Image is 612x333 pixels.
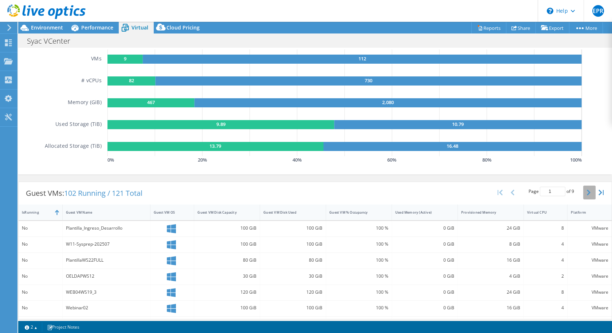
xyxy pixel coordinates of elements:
svg: \n [547,8,553,14]
a: Reports [471,22,506,33]
div: No [22,224,59,232]
div: Guest VM OS [154,210,182,215]
a: Project Notes [42,322,85,332]
div: VMware [571,272,608,280]
div: 100 % [329,256,388,264]
div: 4 [527,304,564,312]
text: 0 % [107,156,114,163]
text: 10.79 [452,121,464,127]
span: EPR [592,5,604,17]
div: Guest VM Disk Used [263,210,314,215]
span: 9 [572,188,574,194]
div: Webinar02 [66,304,147,312]
h1: Syac VCenter [24,37,82,45]
div: 100 % [329,224,388,232]
div: 4 [527,240,564,248]
text: 9 [124,55,126,62]
div: 24 GiB [461,288,520,296]
text: 730 [365,77,372,84]
div: 0 GiB [395,224,454,232]
div: No [22,240,59,248]
div: 80 GiB [263,256,322,264]
div: Guest VM % Occupancy [329,210,380,215]
div: 100 % [329,272,388,280]
div: VMware [571,224,608,232]
div: 100 % [329,288,388,296]
text: 20 % [198,156,207,163]
div: PlantillaWS22FULL [66,256,147,264]
div: 0 GiB [395,256,454,264]
div: VMware [571,240,608,248]
div: 0 GiB [395,240,454,248]
div: No [22,288,59,296]
div: W11-Sysprep-202507 [66,240,147,248]
text: 82 [129,77,134,84]
text: 60 % [388,156,397,163]
text: 467 [147,99,155,106]
div: Virtual CPU [527,210,556,215]
div: No [22,256,59,264]
span: Cloud Pricing [166,24,200,31]
div: VMware [571,256,608,264]
div: VMware [571,304,608,312]
text: 16.48 [447,143,459,149]
div: 16 GiB [461,256,520,264]
div: 24 GiB [461,224,520,232]
div: 100 GiB [263,240,322,248]
text: 2,080 [382,99,394,106]
div: 8 GiB [461,240,520,248]
div: 4 GiB [461,272,520,280]
h5: # vCPUs [81,76,102,86]
h5: Used Storage (TiB) [55,120,102,129]
div: 120 GiB [197,288,256,296]
div: 30 GiB [197,272,256,280]
div: No [22,304,59,312]
text: 13.79 [210,143,221,149]
div: 100 GiB [263,304,322,312]
div: 16 GiB [461,304,520,312]
text: 80 % [482,156,491,163]
div: Guest VMs: [19,182,150,205]
div: 100 GiB [197,240,256,248]
div: Guest VM Name [66,210,138,215]
span: Virtual [132,24,148,31]
h5: Memory (GiB) [68,98,102,107]
div: Used Memory (Active) [395,210,446,215]
text: 100 % [570,156,582,163]
div: 100 GiB [197,224,256,232]
div: 8 [527,224,564,232]
div: 8 [527,288,564,296]
div: 2 [527,272,564,280]
a: 2 [20,322,42,332]
a: More [569,22,603,33]
span: Environment [31,24,63,31]
div: Provisioned Memory [461,210,511,215]
div: 100 % [329,240,388,248]
svg: GaugeChartPercentageAxisTexta [107,156,585,163]
div: 100 GiB [263,224,322,232]
div: 80 GiB [197,256,256,264]
div: 4 [527,256,564,264]
a: Export [535,22,569,33]
text: 9.89 [216,121,225,127]
span: 102 Running / 121 Total [64,188,142,198]
span: Page of [529,187,574,196]
div: 0 GiB [395,288,454,296]
div: 100 % [329,304,388,312]
div: 0 GiB [395,272,454,280]
text: 40 % [293,156,302,163]
h5: Allocated Storage (TiB) [45,142,102,151]
div: No [22,272,59,280]
div: WEB04WS19_3 [66,288,147,296]
div: 30 GiB [263,272,322,280]
div: 100 GiB [197,304,256,312]
input: jump to page [540,187,565,196]
div: Guest VM Disk Capacity [197,210,248,215]
span: Performance [81,24,113,31]
h5: VMs [91,55,102,64]
div: IsRunning [22,210,50,215]
div: Platform [571,210,600,215]
a: Share [506,22,536,33]
div: 0 GiB [395,304,454,312]
text: 112 [358,55,366,62]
